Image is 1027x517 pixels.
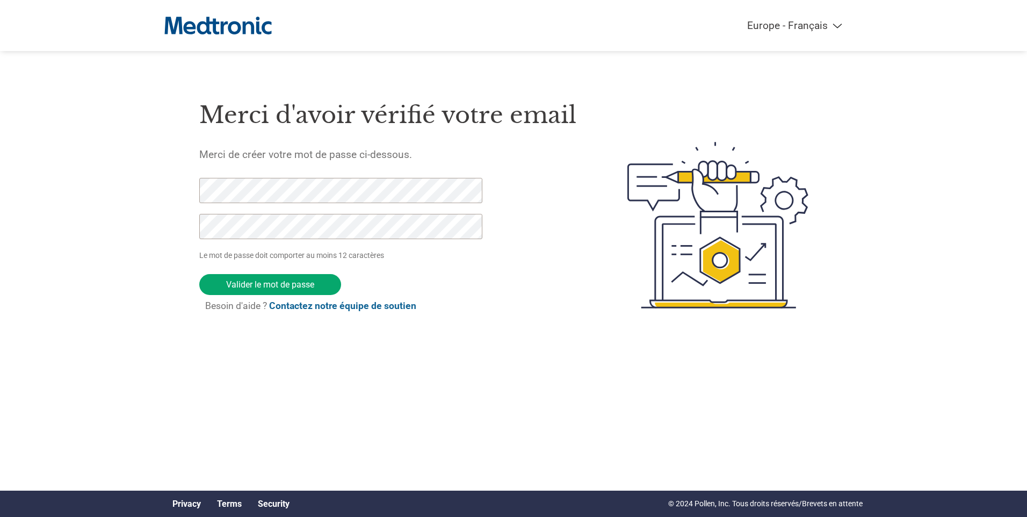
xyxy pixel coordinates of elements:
[164,11,272,40] img: Medtronic
[608,83,828,368] img: create-password
[199,148,576,161] h5: Merci de créer votre mot de passe ci-dessous.
[199,250,486,261] p: Le mot de passe doit comporter au moins 12 caractères
[199,274,341,295] input: Valider le mot de passe
[668,498,863,509] p: © 2024 Pollen, Inc. Tous droits réservés/Brevets en attente
[269,300,416,311] a: Contactez notre équipe de soutien
[205,300,416,311] span: Besoin d'aide ?
[217,499,242,509] a: Terms
[258,499,290,509] a: Security
[172,499,201,509] a: Privacy
[199,98,576,133] h1: Merci d'avoir vérifié votre email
